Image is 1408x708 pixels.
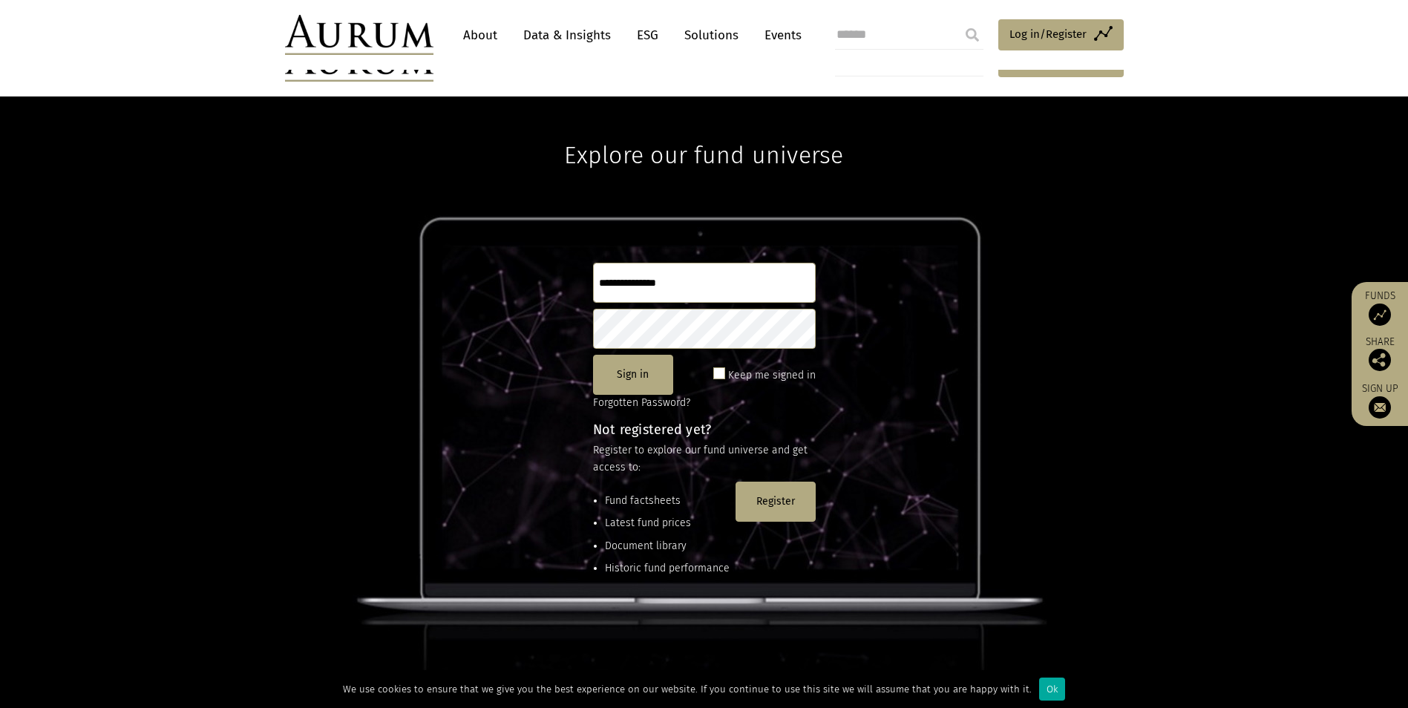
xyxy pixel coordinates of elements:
[1369,349,1391,371] img: Share this post
[605,493,730,509] li: Fund factsheets
[564,96,843,169] h1: Explore our fund universe
[1009,25,1087,43] span: Log in/Register
[1359,337,1401,371] div: Share
[593,355,673,395] button: Sign in
[1369,304,1391,326] img: Access Funds
[677,22,746,49] a: Solutions
[728,367,816,384] label: Keep me signed in
[605,515,730,531] li: Latest fund prices
[1369,396,1391,419] img: Sign up to our newsletter
[516,22,618,49] a: Data & Insights
[1039,678,1065,701] div: Ok
[1359,289,1401,326] a: Funds
[757,22,802,49] a: Events
[456,22,505,49] a: About
[957,20,987,50] input: Submit
[1359,382,1401,419] a: Sign up
[593,396,690,409] a: Forgotten Password?
[593,423,816,436] h4: Not registered yet?
[736,482,816,522] button: Register
[605,560,730,577] li: Historic fund performance
[593,442,816,476] p: Register to explore our fund universe and get access to:
[629,22,666,49] a: ESG
[285,15,433,55] img: Aurum
[605,538,730,554] li: Document library
[998,19,1124,50] a: Log in/Register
